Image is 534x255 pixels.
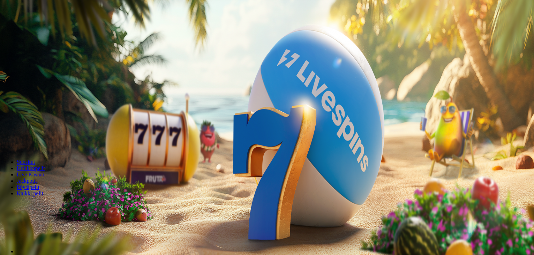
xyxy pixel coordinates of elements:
[3,147,531,210] header: Lobby
[17,165,45,171] a: Kolikkopelit
[17,159,35,165] a: Suositut
[3,147,531,197] nav: Lobby
[17,178,37,184] a: Jackpotit
[17,184,39,190] a: Pöytäpelit
[17,190,43,196] a: Kaikki pelit
[17,172,44,177] a: Live Kasino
